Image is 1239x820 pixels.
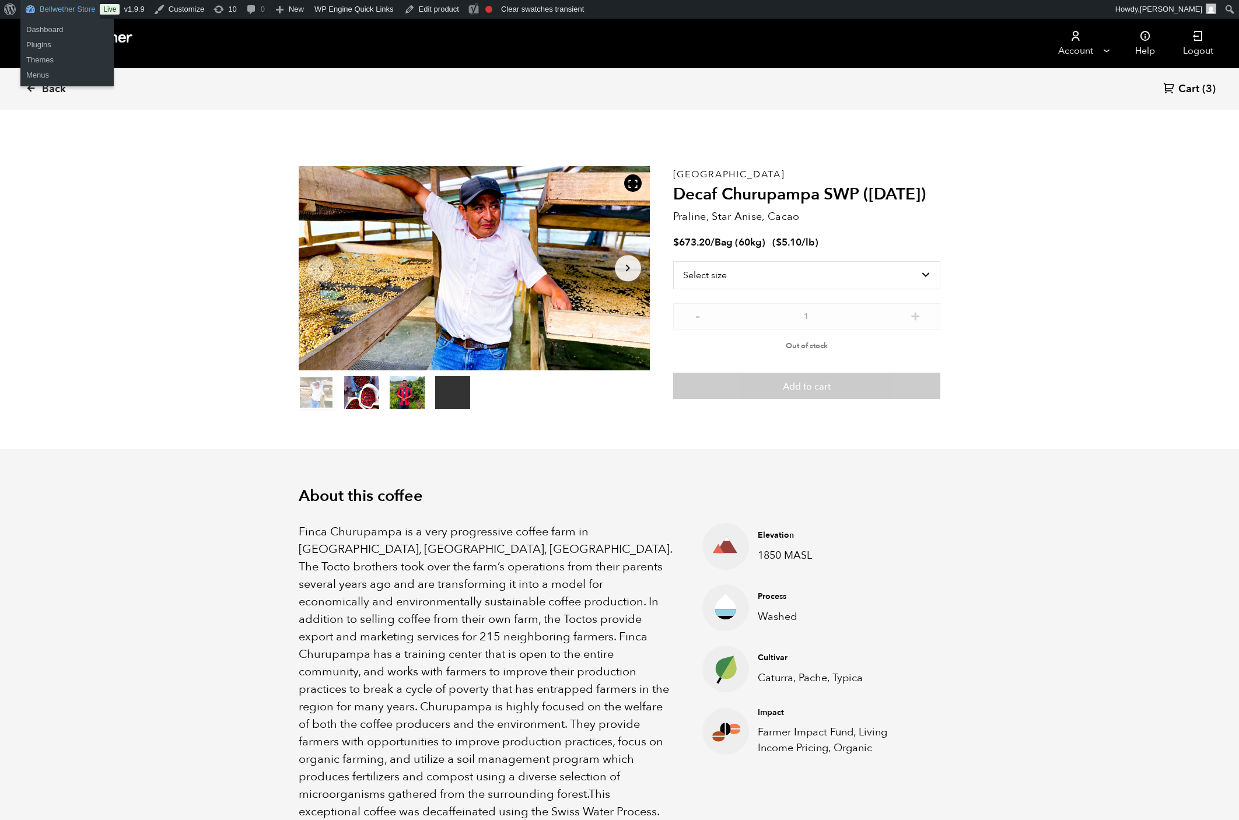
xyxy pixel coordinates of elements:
button: - [691,309,705,321]
h4: Elevation [758,530,922,541]
span: Out of stock [786,341,828,351]
h4: Impact [758,707,922,719]
ul: Bellwether Store [20,19,114,56]
span: Back [42,82,66,96]
p: 1850 MASL [758,548,922,563]
span: [PERSON_NAME] [1140,5,1202,13]
h4: Cultivar [758,652,922,664]
span: /lb [801,236,815,249]
span: ( ) [772,236,818,249]
ul: Bellwether Store [20,49,114,86]
a: Plugins [20,37,114,52]
span: / [710,236,715,249]
span: (3) [1202,82,1216,96]
span: Finca Churupampa is a very progressive coffee farm in [GEOGRAPHIC_DATA], [GEOGRAPHIC_DATA], [GEOG... [299,524,672,802]
video: Your browser does not support the video tag. [435,376,470,409]
bdi: 5.10 [776,236,801,249]
a: Themes [20,52,114,68]
a: Menus [20,68,114,83]
h2: About this coffee [299,487,940,506]
span: $ [776,236,782,249]
button: + [908,309,923,321]
a: Dashboard [20,22,114,37]
bdi: 673.20 [673,236,710,249]
a: Live [100,4,120,15]
div: Focus keyphrase not set [485,6,492,13]
p: Praline, Star Anise, Cacao [673,209,940,225]
h4: Process [758,591,922,602]
a: Logout [1169,19,1227,68]
button: Add to cart [673,373,940,400]
a: Help [1121,19,1169,68]
a: Account [1039,19,1111,68]
span: Bag (60kg) [715,236,765,249]
p: Caturra, Pache, Typica [758,670,922,686]
span: Cart [1178,82,1199,96]
h2: Decaf Churupampa SWP ([DATE]) [673,185,940,205]
p: Farmer Impact Fund, Living Income Pricing, Organic [758,724,922,756]
span: $ [673,236,679,249]
a: Cart (3) [1163,82,1216,97]
p: Washed [758,609,922,625]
